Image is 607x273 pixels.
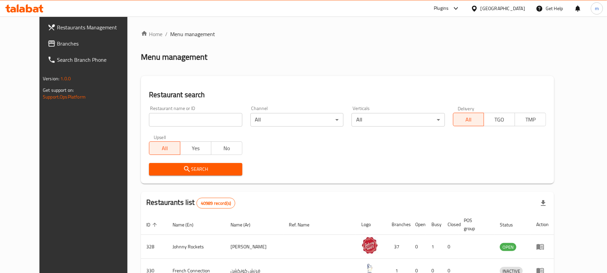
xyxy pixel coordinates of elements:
[595,5,599,12] span: m
[442,214,458,235] th: Closed
[43,92,86,101] a: Support.OpsPlatform
[141,235,167,259] td: 328
[57,39,135,48] span: Branches
[141,52,207,62] h2: Menu management
[289,221,318,229] span: Ref. Name
[180,141,211,155] button: Yes
[141,30,554,38] nav: breadcrumb
[456,115,482,125] span: All
[361,237,378,254] img: Johnny Rockets
[426,214,442,235] th: Busy
[154,135,166,139] label: Upsell
[214,143,240,153] span: No
[154,165,237,173] span: Search
[57,23,135,31] span: Restaurants Management
[481,5,525,12] div: [GEOGRAPHIC_DATA]
[152,143,178,153] span: All
[146,197,235,209] h2: Restaurants list
[352,113,445,127] div: All
[42,35,141,52] a: Branches
[458,106,475,111] label: Delivery
[167,235,225,259] td: Johnny Rockets
[487,115,512,125] span: TGO
[170,30,215,38] span: Menu management
[426,235,442,259] td: 1
[149,90,546,100] h2: Restaurant search
[500,221,522,229] span: Status
[196,198,235,209] div: Total records count
[464,216,486,233] span: POS group
[60,74,71,83] span: 1.0.0
[535,195,551,211] div: Export file
[141,30,162,38] a: Home
[149,113,242,127] input: Search for restaurant name or ID..
[250,113,343,127] div: All
[43,74,59,83] span: Version:
[410,235,426,259] td: 0
[410,214,426,235] th: Open
[57,56,135,64] span: Search Branch Phone
[386,214,410,235] th: Branches
[515,113,546,126] button: TMP
[484,113,515,126] button: TGO
[173,221,202,229] span: Name (En)
[500,243,516,251] span: OPEN
[149,163,242,175] button: Search
[536,243,549,251] div: Menu
[231,221,259,229] span: Name (Ar)
[183,143,209,153] span: Yes
[146,221,159,229] span: ID
[518,115,543,125] span: TMP
[165,30,168,38] li: /
[356,214,386,235] th: Logo
[42,19,141,35] a: Restaurants Management
[386,235,410,259] td: 37
[149,141,180,155] button: All
[225,235,284,259] td: [PERSON_NAME]
[211,141,242,155] button: No
[43,86,74,94] span: Get support on:
[531,214,554,235] th: Action
[197,200,235,207] span: 40989 record(s)
[453,113,484,126] button: All
[434,4,449,12] div: Plugins
[442,235,458,259] td: 0
[42,52,141,68] a: Search Branch Phone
